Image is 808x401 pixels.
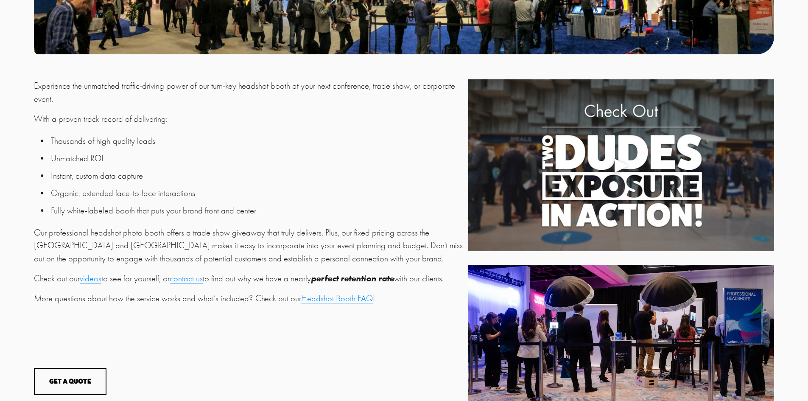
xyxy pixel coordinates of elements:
[51,169,464,182] p: Instant, custom data capture
[34,292,464,305] p: More questions about how the service works and what’s included? Check out our !
[51,187,464,200] p: Organic, extended face-to-face interactions
[34,112,464,126] p: With a proven track record of delivering:
[34,368,106,395] button: Get a Quote
[51,135,464,148] p: Thousands of high-quality leads
[301,293,373,303] a: Headshot Booth FAQ
[51,204,464,217] p: Fully white-labeled booth that puts your brand front and center
[51,152,464,165] p: Unmatched ROI
[34,272,464,285] p: Check out our to see for yourself, or to find out why we have a nearly with our clients.
[34,226,464,266] p: Our professional headshot photo booth offers a trade show giveaway that truly delivers. Plus, our...
[80,273,101,283] a: videos
[34,79,464,106] p: Experience the unmatched traffic-driving power of our turn-key headshot booth at your next confer...
[611,155,632,176] div: Play
[170,273,203,283] a: contact us
[311,273,394,283] em: perfect retention rate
